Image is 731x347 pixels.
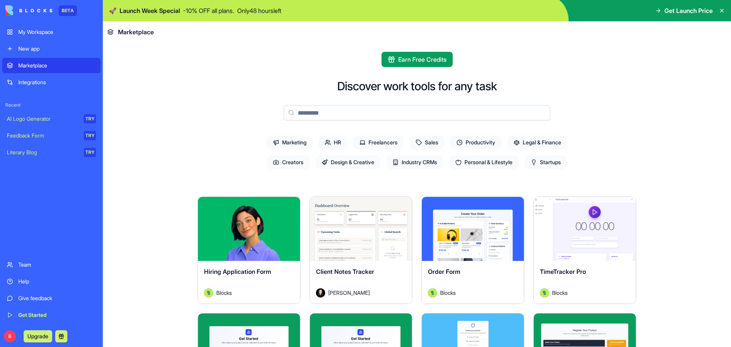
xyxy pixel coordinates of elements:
a: My Workspace [2,24,101,40]
span: Blocks [216,289,232,297]
a: Help [2,274,101,289]
a: New app [2,41,101,56]
a: AI Logo GeneratorTRY [2,111,101,126]
div: Help [18,278,96,285]
div: TRY [84,148,96,157]
button: Upgrade [24,330,52,342]
div: Literary Blog [7,149,78,156]
span: Order Form [428,268,460,275]
img: Avatar [204,288,213,297]
span: Hiring Application Form [204,268,271,275]
div: Marketplace [18,62,96,69]
span: Earn Free Credits [398,55,447,64]
a: Integrations [2,75,101,90]
span: Recent [2,102,101,108]
a: Order FormAvatarBlocks [421,197,524,304]
a: Feedback FormTRY [2,128,101,143]
span: Sales [410,136,444,149]
img: Avatar [428,288,437,297]
div: New app [18,45,96,53]
a: Team [2,257,101,272]
span: Marketing [267,136,313,149]
div: Team [18,261,96,269]
a: TimeTracker ProAvatarBlocks [533,197,636,304]
div: My Workspace [18,28,96,36]
span: Startups [525,155,567,169]
div: AI Logo Generator [7,115,78,123]
span: Get Launch Price [664,6,713,15]
button: Earn Free Credits [381,52,453,67]
img: logo [5,5,53,16]
span: Design & Creative [316,155,380,169]
span: Freelancers [353,136,404,149]
div: BETA [59,5,77,16]
span: Industry CRMs [386,155,443,169]
span: Launch Week Special [120,6,180,15]
div: TRY [84,114,96,123]
div: Get Started [18,311,96,319]
img: Avatar [540,288,549,297]
img: Avatar [316,288,325,297]
span: Legal & Finance [508,136,567,149]
h2: Discover work tools for any task [337,79,497,93]
span: Blocks [552,289,568,297]
a: Get Started [2,307,101,323]
span: B [4,330,16,342]
div: Integrations [18,78,96,86]
a: Marketplace [2,58,101,73]
a: Hiring Application FormAvatarBlocks [198,197,300,304]
span: Personal & Lifestyle [449,155,519,169]
span: Blocks [440,289,456,297]
div: TRY [84,131,96,140]
span: TimeTracker Pro [540,268,586,275]
a: Upgrade [24,332,52,340]
div: Feedback Form [7,132,78,139]
span: HR [319,136,347,149]
a: BETA [5,5,77,16]
span: Client Notes Tracker [316,268,374,275]
a: Client Notes TrackerAvatar[PERSON_NAME] [310,197,412,304]
div: Give feedback [18,294,96,302]
span: Productivity [450,136,501,149]
p: - 10 % OFF all plans. [183,6,234,15]
a: Literary BlogTRY [2,145,101,160]
span: 🚀 [109,6,117,15]
span: Marketplace [118,27,154,37]
span: Creators [267,155,310,169]
span: [PERSON_NAME] [328,289,370,297]
p: Only 48 hours left [237,6,281,15]
a: Give feedback [2,291,101,306]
